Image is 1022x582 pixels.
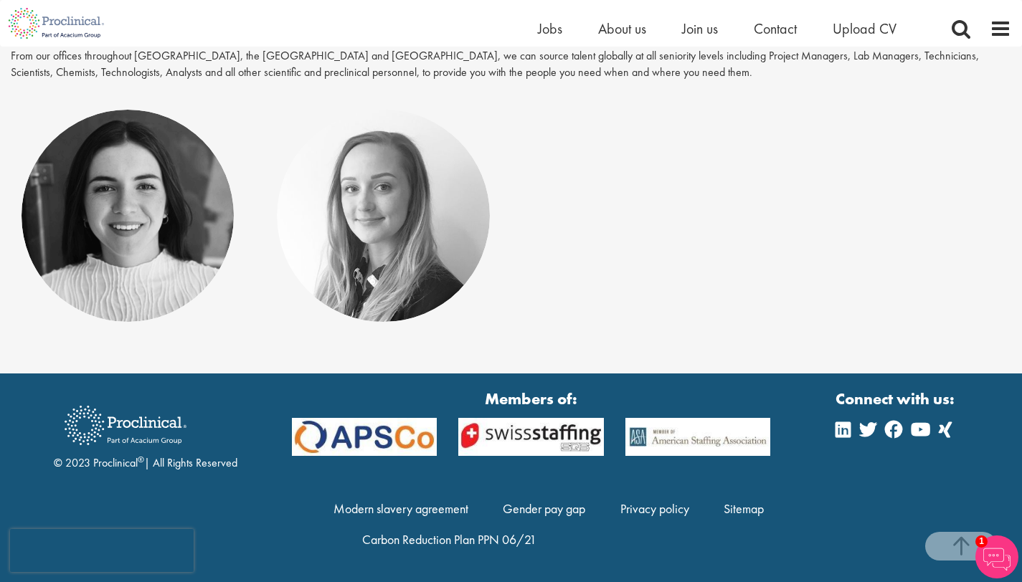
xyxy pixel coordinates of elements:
[281,418,448,457] img: APSCo
[615,418,781,457] img: APSCo
[754,19,797,38] a: Contact
[975,535,988,548] span: 1
[503,500,585,517] a: Gender pay gap
[292,388,771,410] strong: Members of:
[598,19,646,38] a: About us
[362,531,536,548] a: Carbon Reduction Plan PPN 06/21
[724,500,764,517] a: Sitemap
[975,535,1018,578] img: Chatbot
[54,395,237,472] div: © 2023 Proclinical | All Rights Reserved
[54,396,197,455] img: Proclinical Recruitment
[682,19,718,38] a: Join us
[620,500,689,517] a: Privacy policy
[538,19,562,38] a: Jobs
[333,500,468,517] a: Modern slavery agreement
[836,388,957,410] strong: Connect with us:
[833,19,896,38] a: Upload CV
[138,454,144,465] sup: ®
[11,48,1011,81] p: From our offices throughout [GEOGRAPHIC_DATA], the [GEOGRAPHIC_DATA] and [GEOGRAPHIC_DATA], we ca...
[10,529,194,572] iframe: reCAPTCHA
[448,418,614,457] img: APSCo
